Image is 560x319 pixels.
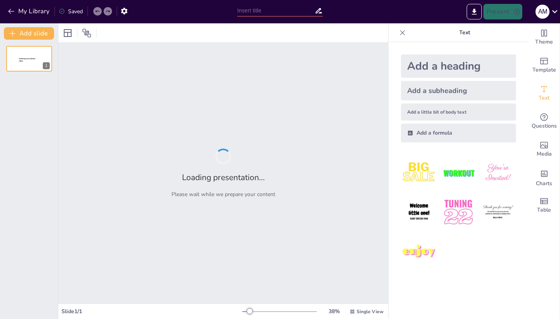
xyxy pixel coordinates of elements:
span: Sendsteps presentation editor [19,58,35,62]
button: Export to PowerPoint [467,4,482,19]
div: 1 [43,62,50,69]
input: Insert title [237,5,315,16]
span: Questions [532,122,557,130]
span: Single View [357,308,383,315]
button: My Library [6,5,53,18]
div: Add a little bit of body text [401,103,516,121]
img: 2.jpeg [440,155,476,191]
p: Please wait while we prepare your content [171,191,275,198]
div: 38 % [325,308,343,315]
button: A M [535,4,549,19]
div: A M [535,5,549,19]
div: Saved [59,8,83,15]
button: Present [483,4,522,19]
button: Add slide [4,27,54,40]
div: Add charts and graphs [528,163,560,191]
h2: Loading presentation... [182,172,265,183]
img: 4.jpeg [401,194,437,230]
img: 7.jpeg [401,234,437,270]
div: Slide 1 / 1 [61,308,242,315]
img: 1.jpeg [401,155,437,191]
img: 6.jpeg [480,194,516,230]
span: Position [82,28,91,38]
div: Add a table [528,191,560,219]
span: Theme [535,38,553,46]
span: Table [537,206,551,214]
div: Add images, graphics, shapes or video [528,135,560,163]
img: 3.jpeg [480,155,516,191]
span: Charts [536,179,552,188]
div: Layout [61,27,74,39]
span: Text [539,94,549,102]
div: Add a heading [401,54,516,78]
div: 1 [6,46,52,72]
div: Add a subheading [401,81,516,100]
div: Change the overall theme [528,23,560,51]
div: Add a formula [401,124,516,142]
div: Get real-time input from your audience [528,107,560,135]
div: Add text boxes [528,79,560,107]
span: Media [537,150,552,158]
p: Text [409,23,521,42]
span: Template [532,66,556,74]
img: 5.jpeg [440,194,476,230]
div: Add ready made slides [528,51,560,79]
